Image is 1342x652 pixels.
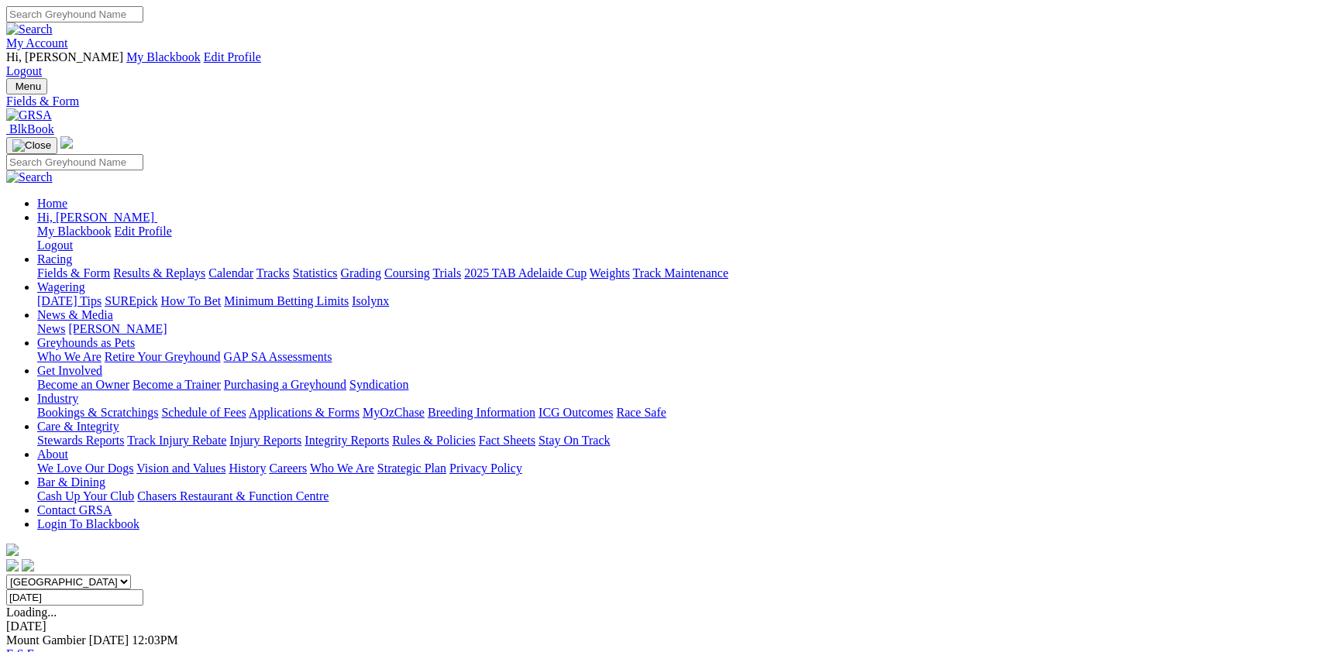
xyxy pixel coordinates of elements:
a: Minimum Betting Limits [224,294,349,307]
div: Bar & Dining [37,489,1336,503]
a: Fields & Form [37,266,110,280]
a: Schedule of Fees [161,406,246,419]
a: Home [37,197,67,210]
a: Results & Replays [113,266,205,280]
a: Fields & Form [6,94,1336,108]
a: Strategic Plan [377,462,446,475]
img: facebook.svg [6,559,19,571]
a: Coursing [384,266,430,280]
a: Calendar [208,266,253,280]
a: Stewards Reports [37,434,124,447]
a: Careers [269,462,307,475]
a: Logout [6,64,42,77]
a: My Blackbook [126,50,201,63]
img: Search [6,22,53,36]
a: Hi, [PERSON_NAME] [37,211,157,224]
a: News & Media [37,308,113,321]
a: Become a Trainer [132,378,221,391]
a: Injury Reports [229,434,301,447]
div: Greyhounds as Pets [37,350,1336,364]
img: logo-grsa-white.png [6,544,19,556]
a: Race Safe [616,406,666,419]
img: GRSA [6,108,52,122]
a: Greyhounds as Pets [37,336,135,349]
a: Isolynx [352,294,389,307]
div: My Account [6,50,1336,78]
button: Toggle navigation [6,137,57,154]
span: 12:03PM [132,633,178,647]
a: Purchasing a Greyhound [224,378,346,391]
a: Edit Profile [115,225,172,238]
a: ICG Outcomes [539,406,613,419]
a: Grading [341,266,381,280]
a: Industry [37,392,78,405]
a: Cash Up Your Club [37,489,134,503]
a: About [37,448,68,461]
div: News & Media [37,322,1336,336]
img: Close [12,139,51,152]
a: Track Maintenance [633,266,728,280]
span: [DATE] [89,633,129,647]
a: Become an Owner [37,378,129,391]
a: Privacy Policy [449,462,522,475]
a: News [37,322,65,335]
a: Statistics [293,266,338,280]
a: Chasers Restaurant & Function Centre [137,489,329,503]
a: Contact GRSA [37,503,112,516]
input: Select date [6,589,143,606]
a: Edit Profile [204,50,261,63]
a: Stay On Track [539,434,610,447]
a: Retire Your Greyhound [105,350,221,363]
a: My Blackbook [37,225,112,238]
a: Tracks [256,266,290,280]
a: Fact Sheets [479,434,535,447]
input: Search [6,154,143,170]
a: Vision and Values [136,462,225,475]
a: Rules & Policies [392,434,476,447]
img: Search [6,170,53,184]
a: Who We Are [37,350,102,363]
a: My Account [6,36,68,50]
a: MyOzChase [363,406,425,419]
input: Search [6,6,143,22]
a: Get Involved [37,364,102,377]
a: Breeding Information [428,406,535,419]
a: Bar & Dining [37,475,105,489]
a: Care & Integrity [37,420,119,433]
a: Logout [37,238,73,252]
div: Care & Integrity [37,434,1336,448]
span: Hi, [PERSON_NAME] [6,50,123,63]
a: BlkBook [6,122,54,136]
img: logo-grsa-white.png [60,136,73,149]
span: Menu [15,81,41,92]
img: twitter.svg [22,559,34,571]
a: SUREpick [105,294,157,307]
a: Wagering [37,280,85,293]
a: Syndication [349,378,408,391]
div: About [37,462,1336,475]
a: [DATE] Tips [37,294,102,307]
a: GAP SA Assessments [224,350,332,363]
a: Login To Blackbook [37,517,139,530]
a: How To Bet [161,294,222,307]
a: Applications & Forms [249,406,360,419]
span: Loading... [6,606,57,619]
div: Wagering [37,294,1336,308]
a: Weights [590,266,630,280]
span: Mount Gambier [6,633,86,647]
a: We Love Our Dogs [37,462,133,475]
a: Trials [432,266,461,280]
a: Track Injury Rebate [127,434,226,447]
a: Integrity Reports [305,434,389,447]
button: Toggle navigation [6,78,47,94]
span: BlkBook [9,122,54,136]
div: Get Involved [37,378,1336,392]
a: Who We Are [310,462,374,475]
div: Racing [37,266,1336,280]
a: Bookings & Scratchings [37,406,158,419]
a: 2025 TAB Adelaide Cup [464,266,587,280]
div: [DATE] [6,619,1336,633]
a: Racing [37,252,72,266]
span: Hi, [PERSON_NAME] [37,211,154,224]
